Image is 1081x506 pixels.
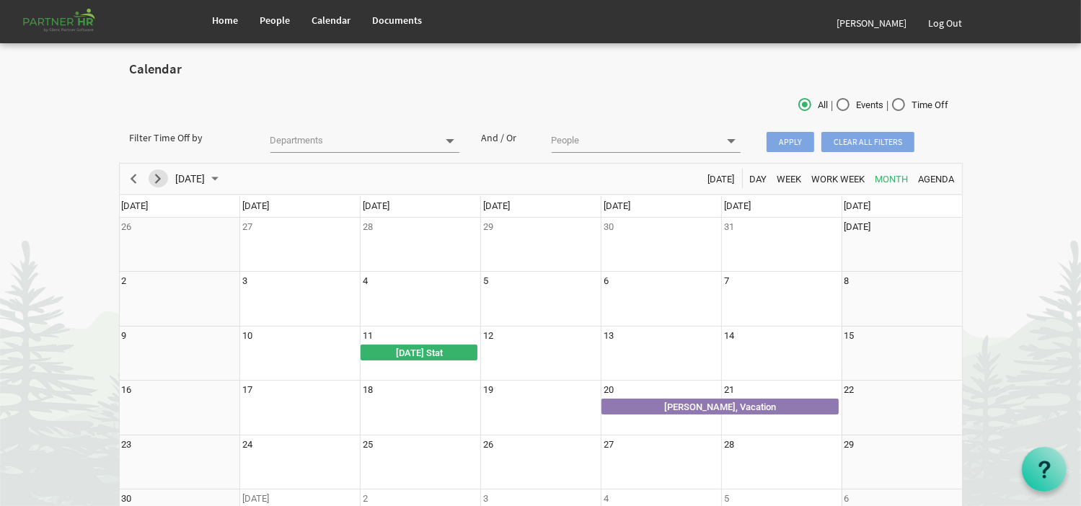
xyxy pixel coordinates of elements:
[892,99,949,112] span: Time Off
[130,62,952,77] h2: Calendar
[844,200,871,211] span: [DATE]
[483,274,488,288] div: Wednesday, November 5, 2025
[213,14,239,27] span: Home
[874,170,910,188] span: Month
[483,383,493,397] div: Wednesday, November 19, 2025
[242,329,252,343] div: Monday, November 10, 2025
[724,383,734,397] div: Friday, November 21, 2025
[124,169,144,187] button: Previous
[821,132,914,152] span: Clear all filters
[707,170,736,188] span: [DATE]
[604,492,609,506] div: Thursday, December 4, 2025
[918,3,974,43] a: Log Out
[242,220,252,234] div: Monday, October 27, 2025
[844,329,855,343] div: Saturday, November 15, 2025
[122,200,149,211] span: [DATE]
[601,399,839,414] div: Holly Kleban, Vacation Begin From Thursday, November 20, 2025 at 12:00:00 AM GMT-08:00 Ends At Fr...
[681,95,963,116] div: | |
[242,274,247,288] div: Monday, November 3, 2025
[552,130,718,151] input: People
[776,170,803,188] span: Week
[363,220,373,234] div: Tuesday, October 28, 2025
[826,3,918,43] a: [PERSON_NAME]
[122,274,127,288] div: Sunday, November 2, 2025
[767,132,814,152] span: Apply
[146,164,171,194] div: next period
[363,200,389,211] span: [DATE]
[724,492,729,506] div: Friday, December 5, 2025
[798,99,829,112] span: All
[724,438,734,452] div: Friday, November 28, 2025
[363,274,368,288] div: Tuesday, November 4, 2025
[122,220,132,234] div: Sunday, October 26, 2025
[604,200,630,211] span: [DATE]
[775,169,804,187] button: Week
[175,170,207,188] span: [DATE]
[844,383,855,397] div: Saturday, November 22, 2025
[470,130,541,145] div: And / Or
[483,200,510,211] span: [DATE]
[260,14,291,27] span: People
[747,169,769,187] button: Day
[811,170,867,188] span: Work Week
[844,274,850,288] div: Saturday, November 8, 2025
[363,383,373,397] div: Tuesday, November 18, 2025
[483,220,493,234] div: Wednesday, October 29, 2025
[242,492,269,506] div: Monday, December 1, 2025
[844,492,850,506] div: Saturday, December 6, 2025
[604,383,614,397] div: Thursday, November 20, 2025
[604,329,614,343] div: Thursday, November 13, 2025
[483,438,493,452] div: Wednesday, November 26, 2025
[242,383,252,397] div: Monday, November 17, 2025
[837,99,884,112] span: Events
[602,399,838,414] div: [PERSON_NAME], Vacation
[917,170,956,188] span: Agenda
[363,329,373,343] div: Tuesday, November 11, 2025
[122,383,132,397] div: Sunday, November 16, 2025
[363,438,373,452] div: Tuesday, November 25, 2025
[119,130,260,145] div: Filter Time Off by
[312,14,351,27] span: Calendar
[122,492,132,506] div: Sunday, November 30, 2025
[483,492,488,506] div: Wednesday, December 3, 2025
[122,438,132,452] div: Sunday, November 23, 2025
[373,14,423,27] span: Documents
[173,169,225,187] button: October 2025
[122,329,127,343] div: Sunday, November 9, 2025
[361,345,477,360] div: Remembrance Day Stat Begin From Tuesday, November 11, 2025 at 12:00:00 AM GMT-08:00 Ends At Wedne...
[604,220,614,234] div: Thursday, October 30, 2025
[724,329,734,343] div: Friday, November 14, 2025
[705,169,737,187] button: Today
[604,274,609,288] div: Thursday, November 6, 2025
[122,164,146,194] div: previous period
[242,200,269,211] span: [DATE]
[724,274,729,288] div: Friday, November 7, 2025
[844,438,855,452] div: Saturday, November 29, 2025
[873,169,911,187] button: Month
[749,170,769,188] span: Day
[916,169,957,187] button: Agenda
[604,438,614,452] div: Thursday, November 27, 2025
[809,169,868,187] button: Work Week
[363,492,368,506] div: Tuesday, December 2, 2025
[171,164,228,194] div: November 2025
[361,345,477,360] div: [DATE] Stat
[844,220,871,234] div: Saturday, November 1, 2025
[149,169,168,187] button: Next
[724,200,751,211] span: [DATE]
[724,220,734,234] div: Friday, October 31, 2025
[483,329,493,343] div: Wednesday, November 12, 2025
[242,438,252,452] div: Monday, November 24, 2025
[270,130,437,151] input: Departments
